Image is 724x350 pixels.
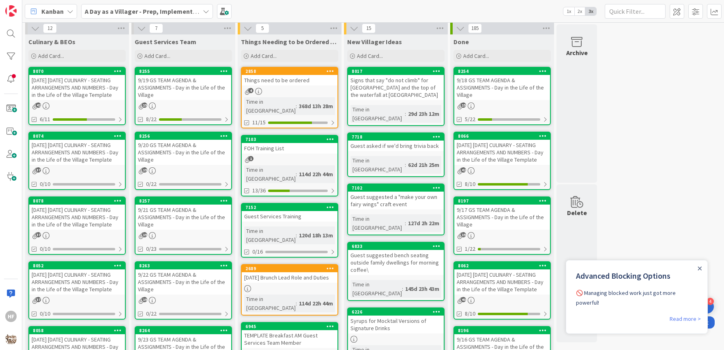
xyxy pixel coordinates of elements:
span: Add Card... [357,52,383,60]
div: 2858Things need to be ordered [242,68,337,85]
div: 8263 [139,263,231,269]
div: 8197 [458,198,550,204]
div: 6226 [352,309,444,315]
div: 8017Signs that say "do not climb" for [GEOGRAPHIC_DATA] and the top of the waterfall at [GEOGRAPH... [348,68,444,100]
span: 1x [563,7,574,15]
span: Things Needing to be Ordered - PUT IN CARD, Don't make new card [241,38,338,46]
div: 6833 [348,243,444,250]
span: Culinary & BEOs [28,38,75,46]
div: 8254 [454,68,550,75]
span: 0/23 [146,245,157,253]
span: : [405,109,406,118]
div: 9/19 GS TEAM AGENDA & ASSIGNMENTS - Day in the Life of the Village [135,75,231,100]
div: 8052[DATE] [DATE] CULINARY - SEATING ARRANGEMENTS AND NUMBERS - Day in the Life of the Village Te... [29,262,125,295]
div: 114d 22h 44m [297,170,335,179]
span: 0/22 [146,180,157,188]
div: 82579/21 GS TEAM AGENDA & ASSIGNMENTS - Day in the Life of the Village [135,197,231,230]
a: 8052[DATE] [DATE] CULINARY - SEATING ARRANGEMENTS AND NUMBERS - Day in the Life of the Village Te... [28,261,126,320]
a: 8078[DATE] [DATE] CULINARY - SEATING ARRANGEMENTS AND NUMBERS - Day in the Life of the Village Te... [28,196,126,255]
div: 8066 [458,133,550,139]
div: Time in [GEOGRAPHIC_DATA] [244,226,296,244]
img: avatar [5,333,17,345]
div: 8074[DATE] [DATE] CULINARY - SEATING ARRANGEMENTS AND NUMBERS - Day in the Life of the Village Te... [29,132,125,165]
div: 7103 [242,136,337,143]
div: 9/21 GS TEAM AGENDA & ASSIGNMENTS - Day in the Life of the Village [135,205,231,230]
span: : [405,160,406,169]
div: 7152 [245,205,337,210]
div: 7103 [245,137,337,142]
span: 0/22 [146,309,157,318]
span: 19 [461,102,466,108]
div: 6226Syrups for Mocktail Versions of Signature Drinks [348,308,444,333]
div: 368d 13h 28m [297,102,335,111]
a: 8062[DATE] [DATE] CULINARY - SEATING ARRANGEMENTS AND NUMBERS - Day in the Life of the Village Te... [453,261,551,320]
span: 15 [362,23,376,33]
span: 0/10 [40,309,50,318]
div: 62d 21h 25m [406,160,441,169]
span: 19 [461,232,466,237]
a: 8066[DATE] [DATE] CULINARY - SEATING ARRANGEMENTS AND NUMBERS - Day in the Life of the Village Te... [453,132,551,190]
span: 4 [248,88,254,93]
div: 2689 [242,265,337,272]
div: 8074 [29,132,125,140]
span: Add Card... [463,52,489,60]
div: 8074 [33,133,125,139]
span: 13/36 [252,186,266,195]
span: 0/16 [252,248,263,256]
a: 6833Guest suggested bench seating outside family dwellings for morning coffee\Time in [GEOGRAPHIC... [347,242,445,301]
span: 12 [43,23,57,33]
div: 8070[DATE] [DATE] CULINARY - SEATING ARRANGEMENTS AND NUMBERS - Day in the Life of the Village Te... [29,68,125,100]
div: [DATE] [DATE] CULINARY - SEATING ARRANGEMENTS AND NUMBERS - Day in the Life of the Village Template [454,140,550,165]
span: 37 [36,297,41,302]
div: Syrups for Mocktail Versions of Signature Drinks [348,316,444,333]
span: 185 [468,23,482,33]
span: 19 [142,102,147,108]
div: 7102 [348,184,444,192]
div: 6833 [352,243,444,249]
span: : [296,231,297,240]
span: 37 [36,232,41,237]
div: 8070 [29,68,125,75]
div: 2858 [242,68,337,75]
div: Signs that say "do not climb" for [GEOGRAPHIC_DATA] and the top of the waterfall at [GEOGRAPHIC_D... [348,75,444,100]
div: 7718 [352,134,444,140]
a: 8074[DATE] [DATE] CULINARY - SEATING ARRANGEMENTS AND NUMBERS - Day in the Life of the Village Te... [28,132,126,190]
span: 5 [256,23,269,33]
div: [DATE] [DATE] CULINARY - SEATING ARRANGEMENTS AND NUMBERS - Day in the Life of the Village Template [29,75,125,100]
span: 8/22 [146,115,157,124]
div: 82569/20 GS TEAM AGENDA & ASSIGNMENTS - Day in the Life of the Village [135,132,231,165]
span: 8/10 [465,180,475,188]
div: Time in [GEOGRAPHIC_DATA] [350,156,405,174]
a: 82549/18 GS TEAM AGENDA & ASSIGNMENTS - Day in the Life of the Village5/22 [453,67,551,125]
div: Guest suggested bench seating outside family dwellings for morning coffee\ [348,250,444,275]
span: 7 [149,23,163,33]
div: 6945 [242,323,337,330]
div: [DATE] [DATE] CULINARY - SEATING ARRANGEMENTS AND NUMBERS - Day in the Life of the Village Template [29,205,125,230]
a: 2689[DATE] Brunch Lead Role and DutiesTime in [GEOGRAPHIC_DATA]:114d 22h 44m [241,264,338,316]
div: 6833Guest suggested bench seating outside family dwellings for morning coffee\ [348,243,444,275]
span: 1/22 [465,245,475,253]
div: 8078 [33,198,125,204]
a: 81979/17 GS TEAM AGENDA & ASSIGNMENTS - Day in the Life of the Village1/22 [453,196,551,255]
span: : [296,102,297,111]
span: 19 [142,297,147,302]
div: 8196 [458,328,550,333]
a: 82559/19 GS TEAM AGENDA & ASSIGNMENTS - Day in the Life of the Village8/22 [135,67,232,125]
input: Quick Filter... [605,4,666,19]
div: 4 [707,298,714,305]
div: 8062 [458,263,550,269]
span: 6/11 [40,115,50,124]
div: HF [5,311,17,322]
div: 7718 [348,133,444,141]
span: 37 [36,167,41,173]
a: 7102Guest suggested a "make your own fairy wings" craft eventTime in [GEOGRAPHIC_DATA]:127d 2h 22m [347,184,445,235]
div: 8256 [135,132,231,140]
div: 8062[DATE] [DATE] CULINARY - SEATING ARRANGEMENTS AND NUMBERS - Day in the Life of the Village Te... [454,262,550,295]
div: FOH Training List [242,143,337,154]
div: 9/17 GS TEAM AGENDA & ASSIGNMENTS - Day in the Life of the Village [454,205,550,230]
div: 6226 [348,308,444,316]
div: 29d 23h 12m [406,109,441,118]
span: Add Card... [144,52,170,60]
div: 82559/19 GS TEAM AGENDA & ASSIGNMENTS - Day in the Life of the Village [135,68,231,100]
